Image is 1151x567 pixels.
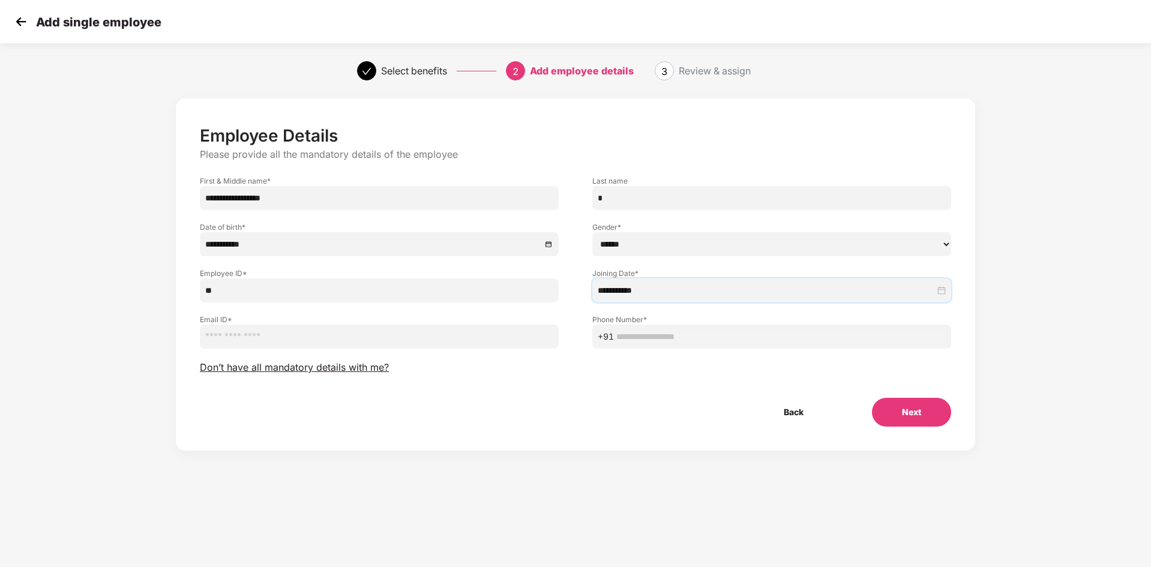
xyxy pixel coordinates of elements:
label: Gender [592,222,951,232]
span: 3 [661,65,667,77]
img: svg+xml;base64,PHN2ZyB4bWxucz0iaHR0cDovL3d3dy53My5vcmcvMjAwMC9zdmciIHdpZHRoPSIzMCIgaGVpZ2h0PSIzMC... [12,13,30,31]
span: +91 [598,330,614,343]
span: check [362,67,371,76]
button: Back [754,398,834,427]
label: First & Middle name [200,176,559,186]
div: Review & assign [679,61,751,80]
button: Next [872,398,951,427]
p: Employee Details [200,125,951,146]
p: Add single employee [36,15,161,29]
div: Add employee details [530,61,634,80]
p: Please provide all the mandatory details of the employee [200,148,951,161]
div: Select benefits [381,61,447,80]
span: Don’t have all mandatory details with me? [200,361,389,374]
label: Email ID [200,314,559,325]
label: Date of birth [200,222,559,232]
label: Last name [592,176,951,186]
span: 2 [512,65,518,77]
label: Employee ID [200,268,559,278]
label: Joining Date [592,268,951,278]
label: Phone Number [592,314,951,325]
